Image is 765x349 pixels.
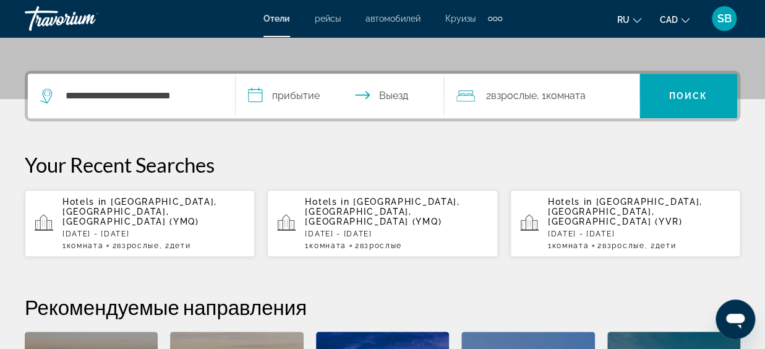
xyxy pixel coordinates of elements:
span: Взрослые [117,241,159,250]
button: Change language [617,11,641,28]
span: SB [717,12,732,25]
a: Отели [263,14,290,24]
p: [DATE] - [DATE] [62,230,245,238]
a: автомобилей [365,14,421,24]
span: Комната [552,241,589,250]
div: Search widget [28,74,737,118]
span: Поиск [669,91,708,101]
button: Select check in and out date [236,74,443,118]
span: 2 [355,241,402,250]
button: User Menu [708,6,740,32]
p: [DATE] - [DATE] [548,230,730,238]
span: 1 [548,241,589,250]
p: Your Recent Searches [25,152,740,177]
span: Дети [655,241,676,250]
span: ru [617,15,630,25]
button: Hotels in [GEOGRAPHIC_DATA], [GEOGRAPHIC_DATA], [GEOGRAPHIC_DATA] (YMQ)[DATE] - [DATE]1Комната2Вз... [267,189,497,257]
span: Hotels in [548,197,592,207]
span: 1 [62,241,103,250]
input: Search hotel destination [64,87,216,105]
a: Travorium [25,2,148,35]
button: Extra navigation items [488,9,502,28]
a: Круизы [445,14,476,24]
span: , 2 [644,241,676,250]
button: Hotels in [GEOGRAPHIC_DATA], [GEOGRAPHIC_DATA], [GEOGRAPHIC_DATA] (YMQ)[DATE] - [DATE]1Комната2Вз... [25,189,255,257]
span: Комната [309,241,346,250]
button: Travelers: 2 adults, 0 children [444,74,639,118]
span: [GEOGRAPHIC_DATA], [GEOGRAPHIC_DATA], [GEOGRAPHIC_DATA] (YMQ) [62,197,217,226]
span: Комната [67,241,104,250]
span: Комната [546,90,586,101]
span: Hotels in [62,197,107,207]
p: [DATE] - [DATE] [305,230,487,238]
span: Взрослые [491,90,537,101]
button: Search [639,74,737,118]
span: 1 [305,241,346,250]
span: [GEOGRAPHIC_DATA], [GEOGRAPHIC_DATA], [GEOGRAPHIC_DATA] (YMQ) [305,197,459,226]
span: , 1 [537,87,586,105]
span: Дети [170,241,191,250]
button: Hotels in [GEOGRAPHIC_DATA], [GEOGRAPHIC_DATA], [GEOGRAPHIC_DATA] (YVR)[DATE] - [DATE]1Комната2Вз... [510,189,740,257]
h2: Рекомендуемые направления [25,295,740,319]
span: 2 [486,87,537,105]
span: Hotels in [305,197,349,207]
span: Взрослые [359,241,401,250]
span: 2 [597,241,644,250]
button: Change currency [660,11,690,28]
span: , 2 [160,241,191,250]
span: [GEOGRAPHIC_DATA], [GEOGRAPHIC_DATA], [GEOGRAPHIC_DATA] (YVR) [548,197,703,226]
span: 2 [112,241,159,250]
span: CAD [660,15,678,25]
iframe: Кнопка запуска окна обмена сообщениями [716,299,755,339]
a: рейсы [315,14,341,24]
span: Взрослые [602,241,644,250]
